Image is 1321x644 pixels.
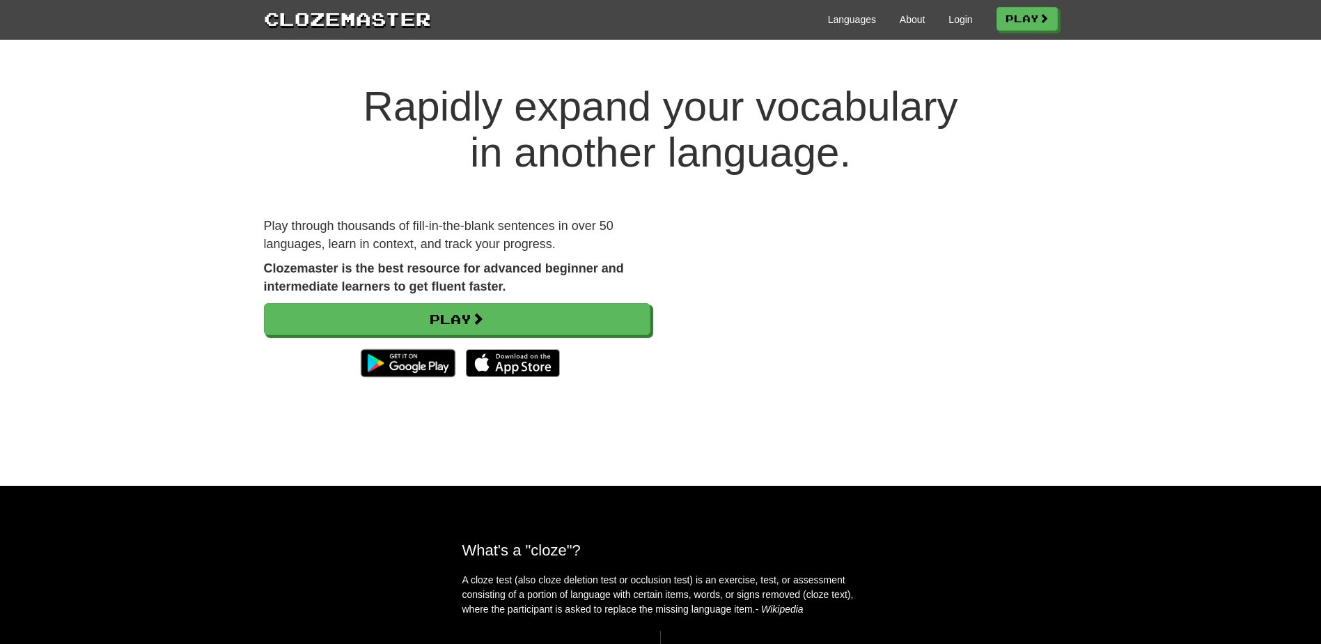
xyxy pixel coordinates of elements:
p: A cloze test (also cloze deletion test or occlusion test) is an exercise, test, or assessment con... [462,573,859,617]
em: - Wikipedia [756,604,804,615]
h2: What's a "cloze"? [462,542,859,559]
p: Play through thousands of fill-in-the-blank sentences in over 50 languages, learn in context, and... [264,217,650,253]
img: Download_on_the_App_Store_Badge_US-UK_135x40-25178aeef6eb6b83b96f5f2d004eda3bffbb37122de64afbaef7... [466,349,560,377]
a: Login [948,13,972,26]
strong: Clozemaster is the best resource for advanced beginner and intermediate learners to get fluent fa... [264,261,624,293]
img: Get it on Google Play [354,342,462,384]
a: Play [996,7,1058,31]
a: Clozemaster [264,6,431,31]
a: About [900,13,925,26]
a: Play [264,303,650,335]
a: Languages [828,13,876,26]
